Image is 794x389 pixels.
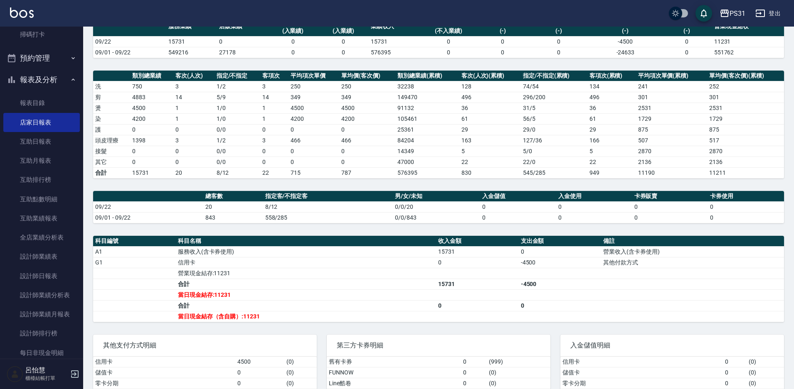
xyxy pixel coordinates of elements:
[480,212,556,223] td: 0
[339,81,395,92] td: 250
[260,146,289,157] td: 0
[459,103,521,113] td: 36
[289,146,339,157] td: 0
[560,357,723,367] td: 信用卡
[215,71,261,81] th: 指定/不指定
[318,36,369,47] td: 0
[528,47,589,58] td: 0
[587,92,636,103] td: 496
[3,305,80,324] a: 設計師業績月報表
[93,357,235,367] td: 信用卡
[173,92,215,103] td: 14
[636,71,708,81] th: 平均項次單價(累積)
[587,167,636,178] td: 949
[215,135,261,146] td: 1 / 2
[436,246,519,257] td: 15731
[130,135,173,146] td: 1398
[587,113,636,124] td: 61
[478,47,528,58] td: 0
[708,201,784,212] td: 0
[93,191,784,223] table: a dense table
[260,71,289,81] th: 客項次
[587,81,636,92] td: 134
[587,135,636,146] td: 166
[419,47,478,58] td: 0
[173,81,215,92] td: 3
[519,236,602,247] th: 支出金額
[130,81,173,92] td: 750
[661,47,712,58] td: 0
[327,378,461,389] td: Line酷卷
[93,113,130,124] td: 染
[289,81,339,92] td: 250
[176,279,436,289] td: 合計
[268,36,318,47] td: 0
[723,357,747,367] td: 0
[3,113,80,132] a: 店家日報表
[130,157,173,167] td: 0
[521,167,587,178] td: 545/285
[215,124,261,135] td: 0 / 0
[10,7,34,18] img: Logo
[521,157,587,167] td: 22 / 0
[339,113,395,124] td: 4200
[459,167,521,178] td: 830
[519,257,602,268] td: -4500
[318,47,369,58] td: 0
[521,103,587,113] td: 31 / 5
[339,124,395,135] td: 0
[3,69,80,91] button: 報表及分析
[25,366,68,374] h5: 呂怡慧
[93,167,130,178] td: 合計
[130,146,173,157] td: 0
[530,27,587,35] div: (-)
[263,201,393,212] td: 8/12
[521,81,587,92] td: 74 / 54
[708,212,784,223] td: 0
[289,124,339,135] td: 0
[459,71,521,81] th: 客次(人次)(累積)
[327,357,461,367] td: 舊有卡券
[730,8,745,19] div: PS31
[339,103,395,113] td: 4500
[327,367,461,378] td: FUNNOW
[337,341,540,350] span: 第三方卡券明細
[93,212,203,223] td: 09/01 - 09/22
[3,25,80,44] a: 掃碼打卡
[556,201,632,212] td: 0
[395,124,459,135] td: 25361
[130,103,173,113] td: 4500
[395,167,459,178] td: 576395
[3,209,80,228] a: 互助業績報表
[173,157,215,167] td: 0
[339,135,395,146] td: 466
[663,27,710,35] div: (-)
[636,113,708,124] td: 1729
[215,167,261,178] td: 8/12
[459,113,521,124] td: 61
[289,157,339,167] td: 0
[393,191,480,202] th: 男/女/未知
[636,124,708,135] td: 875
[560,378,723,389] td: 零卡分期
[521,146,587,157] td: 5 / 0
[93,146,130,157] td: 接髮
[461,357,487,367] td: 0
[459,81,521,92] td: 128
[487,357,550,367] td: ( 999 )
[521,113,587,124] td: 56 / 5
[215,103,261,113] td: 1 / 0
[176,268,436,279] td: 營業現金結存:11231
[93,17,784,58] table: a dense table
[632,201,708,212] td: 0
[130,113,173,124] td: 4200
[93,257,176,268] td: G1
[395,157,459,167] td: 47000
[707,157,784,167] td: 2136
[215,113,261,124] td: 1 / 0
[320,27,367,35] div: (入業績)
[289,113,339,124] td: 4200
[716,5,749,22] button: PS31
[235,378,284,389] td: 0
[217,36,268,47] td: 0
